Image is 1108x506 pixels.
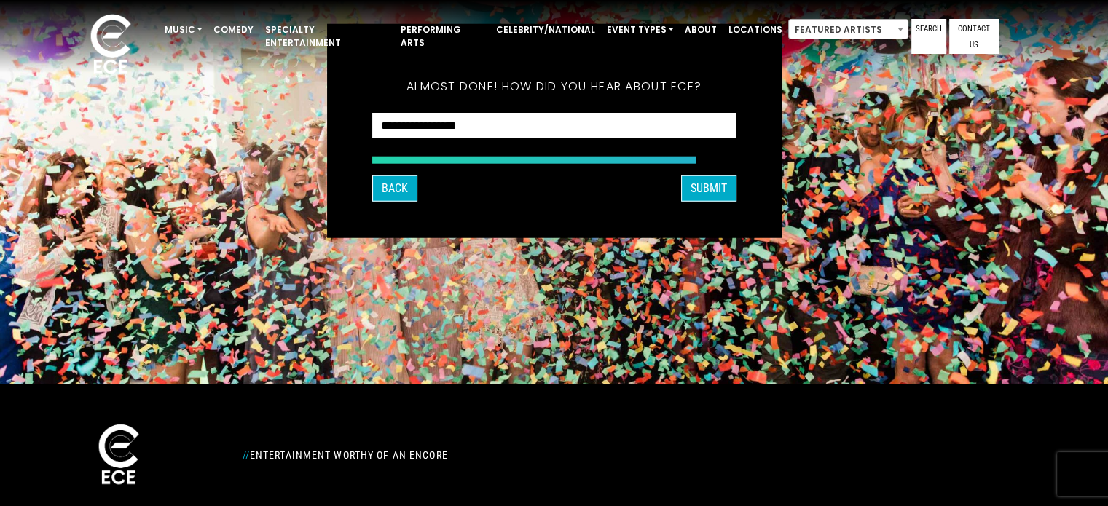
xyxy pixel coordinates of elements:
[259,17,395,55] a: Specialty Entertainment
[208,17,259,42] a: Comedy
[679,17,723,42] a: About
[789,20,908,40] span: Featured Artists
[949,19,999,54] a: Contact Us
[911,19,946,54] a: Search
[372,175,417,202] button: Back
[243,449,250,461] span: //
[723,17,788,42] a: Locations
[788,19,908,39] span: Featured Artists
[82,420,155,491] img: ece_new_logo_whitev2-1.png
[234,443,715,467] div: Entertainment Worthy of an Encore
[490,17,601,42] a: Celebrity/National
[372,112,736,139] select: How did you hear about ECE
[681,175,736,202] button: SUBMIT
[395,17,490,55] a: Performing Arts
[601,17,679,42] a: Event Types
[372,60,736,112] h5: Almost done! How did you hear about ECE?
[159,17,208,42] a: Music
[74,10,147,81] img: ece_new_logo_whitev2-1.png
